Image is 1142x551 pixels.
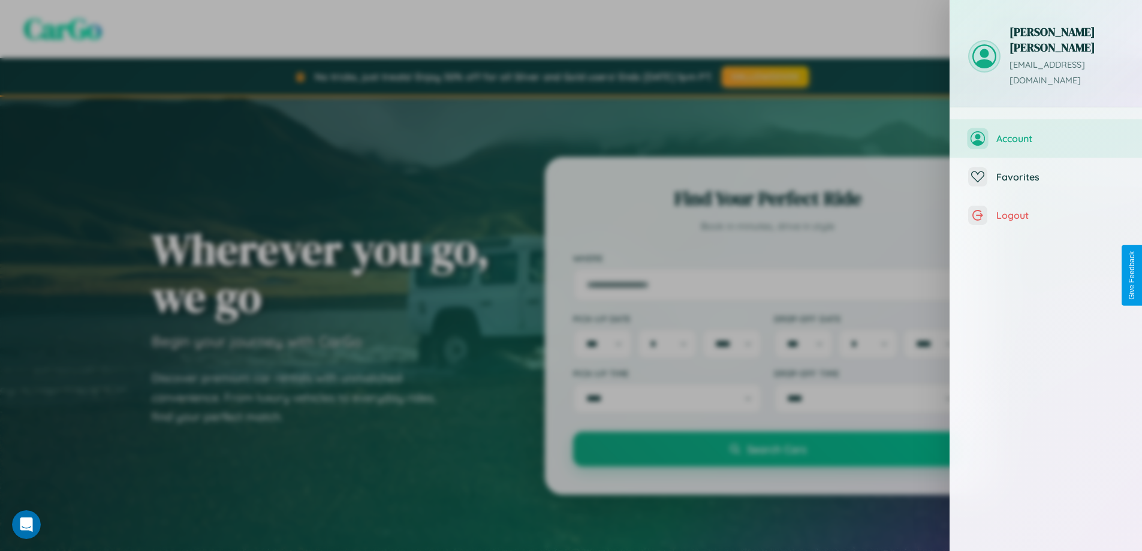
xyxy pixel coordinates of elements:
[1128,251,1136,300] div: Give Feedback
[1010,58,1124,89] p: [EMAIL_ADDRESS][DOMAIN_NAME]
[12,510,41,539] iframe: Intercom live chat
[950,158,1142,196] button: Favorites
[996,133,1124,144] span: Account
[950,119,1142,158] button: Account
[950,196,1142,234] button: Logout
[1010,24,1124,55] h3: [PERSON_NAME] [PERSON_NAME]
[996,171,1124,183] span: Favorites
[996,209,1124,221] span: Logout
